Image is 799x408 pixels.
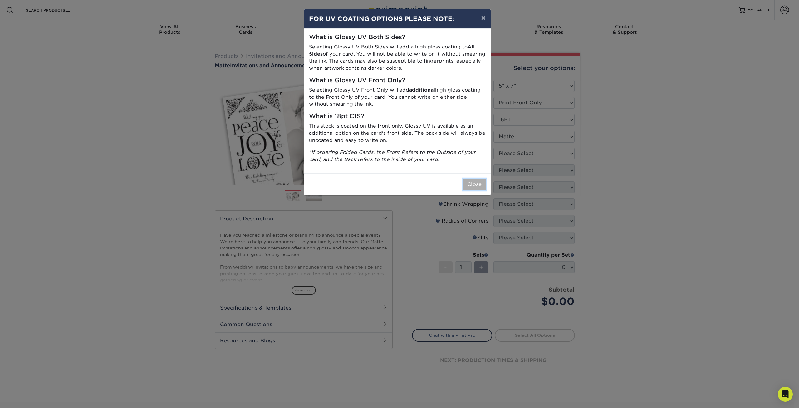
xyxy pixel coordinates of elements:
button: Close [463,179,486,190]
p: Selecting Glossy UV Front Only will add high gloss coating to the Front Only of your card. You ca... [309,87,486,108]
h5: What is Glossy UV Both Sides? [309,34,486,41]
strong: additional [409,87,435,93]
strong: All Sides [309,44,475,57]
h5: What is Glossy UV Front Only? [309,77,486,84]
h4: FOR UV COATING OPTIONS PLEASE NOTE: [309,14,486,23]
p: Selecting Glossy UV Both Sides will add a high gloss coating to of your card. You will not be abl... [309,43,486,72]
i: *If ordering Folded Cards, the Front Refers to the Outside of your card, and the Back refers to t... [309,149,476,162]
div: Open Intercom Messenger [778,387,793,402]
p: This stock is coated on the front only. Glossy UV is available as an additional option on the car... [309,123,486,144]
button: × [476,9,490,27]
h5: What is 18pt C1S? [309,113,486,120]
